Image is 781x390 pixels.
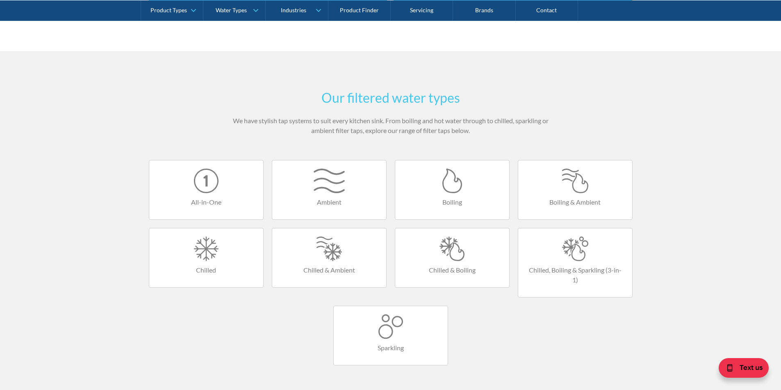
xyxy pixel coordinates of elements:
h4: Ambient [280,197,378,207]
iframe: podium webchat widget bubble [699,349,781,390]
a: Chilled, Boiling & Sparkling (3-in-1) [518,228,633,298]
a: Boiling & Ambient [518,160,633,220]
h4: Chilled & Boiling [403,265,501,275]
a: Sparkling [333,306,448,365]
h2: Our filtered water types [231,88,551,108]
a: Boiling [395,160,510,220]
div: Product Types [150,7,187,14]
h4: Chilled & Ambient [280,265,378,275]
a: Chilled & Ambient [272,228,387,288]
a: Chilled & Boiling [395,228,510,288]
h4: Boiling & Ambient [526,197,624,207]
h4: All-in-One [157,197,255,207]
div: Water Types [216,7,247,14]
p: We have stylish tap systems to suit every kitchen sink. From boiling and hot water through to chi... [231,116,551,135]
h4: Sparkling [342,343,439,353]
a: Chilled [149,228,264,288]
a: All-in-One [149,160,264,220]
h4: Chilled, Boiling & Sparkling (3-in-1) [526,265,624,285]
div: Industries [281,7,306,14]
a: Ambient [272,160,387,220]
h4: Boiling [403,197,501,207]
h4: Chilled [157,265,255,275]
